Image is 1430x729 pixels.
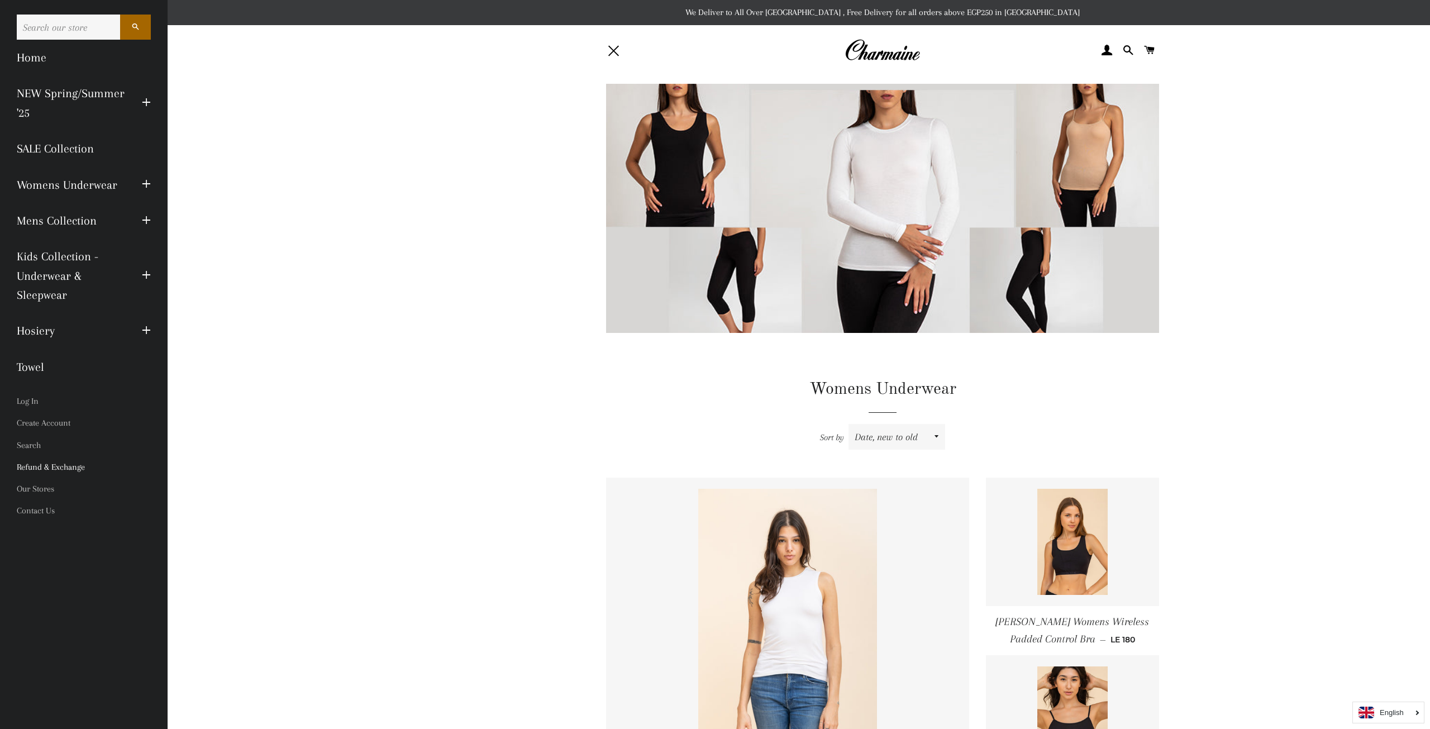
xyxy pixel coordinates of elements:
[8,390,159,412] a: Log In
[986,606,1159,656] a: [PERSON_NAME] Womens Wireless Padded Control Bra — LE 180
[1358,707,1418,718] a: English
[17,15,120,40] input: Search our store
[995,616,1149,645] span: [PERSON_NAME] Womens Wireless Padded Control Bra
[845,38,920,63] img: Charmaine Egypt
[8,203,134,239] a: Mens Collection
[8,167,134,203] a: Womens Underwear
[8,75,134,131] a: NEW Spring/Summer '25
[1100,635,1106,645] span: —
[606,378,1159,401] h1: Womens Underwear
[8,349,159,385] a: Towel
[8,40,159,75] a: Home
[8,239,134,313] a: Kids Collection - Underwear & Sleepwear
[8,500,159,522] a: Contact Us
[820,432,844,442] span: Sort by
[1380,709,1404,716] i: English
[8,435,159,456] a: Search
[8,313,134,349] a: Hosiery
[1110,635,1135,645] span: LE 180
[8,131,159,166] a: SALE Collection
[606,84,1159,360] img: Womens Underwear
[8,456,159,478] a: Refund & Exchange
[8,478,159,500] a: Our Stores
[8,412,159,434] a: Create Account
